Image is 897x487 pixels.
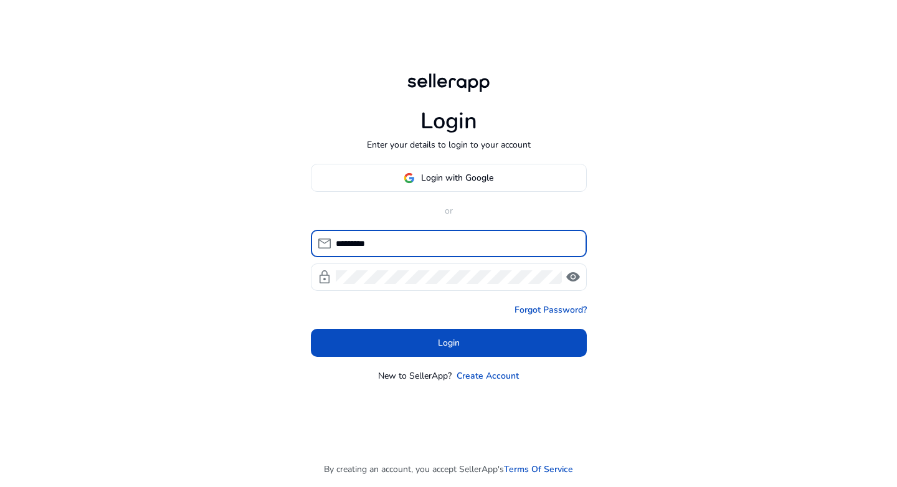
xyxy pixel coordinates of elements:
span: visibility [566,270,581,285]
p: Enter your details to login to your account [367,138,531,151]
span: lock [317,270,332,285]
p: or [311,204,587,217]
img: google-logo.svg [404,173,415,184]
button: Login with Google [311,164,587,192]
a: Terms Of Service [504,463,573,476]
button: Login [311,329,587,357]
h1: Login [420,108,477,135]
span: Login with Google [421,171,493,184]
a: Create Account [457,369,519,382]
span: Login [438,336,460,349]
a: Forgot Password? [515,303,587,316]
p: New to SellerApp? [378,369,452,382]
span: mail [317,236,332,251]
